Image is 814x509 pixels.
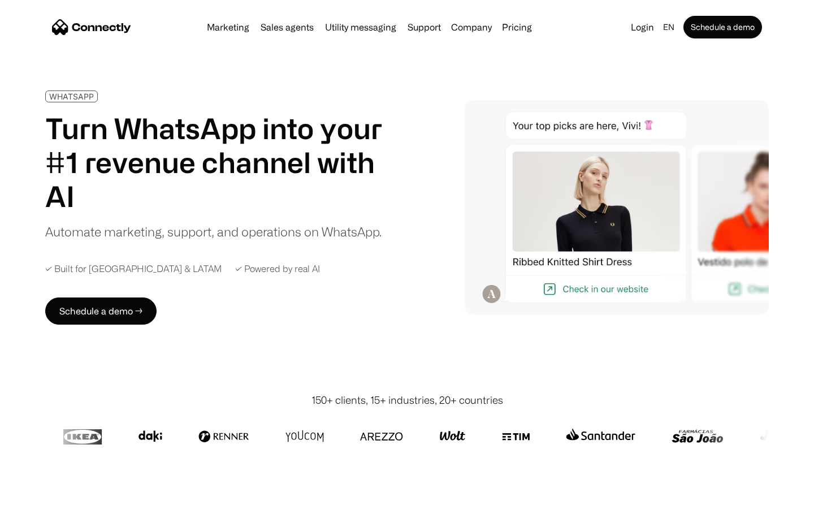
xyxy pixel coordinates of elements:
[256,23,318,32] a: Sales agents
[683,16,762,38] a: Schedule a demo
[45,297,157,325] a: Schedule a demo →
[23,489,68,505] ul: Language list
[311,392,503,408] div: 150+ clients, 15+ industries, 20+ countries
[45,222,382,241] div: Automate marketing, support, and operations on WhatsApp.
[202,23,254,32] a: Marketing
[321,23,401,32] a: Utility messaging
[451,19,492,35] div: Company
[626,19,659,35] a: Login
[11,488,68,505] aside: Language selected: English
[663,19,674,35] div: en
[49,92,94,101] div: WHATSAPP
[403,23,445,32] a: Support
[45,111,396,213] h1: Turn WhatsApp into your #1 revenue channel with AI
[497,23,536,32] a: Pricing
[235,264,320,274] div: ✓ Powered by real AI
[45,264,222,274] div: ✓ Built for [GEOGRAPHIC_DATA] & LATAM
